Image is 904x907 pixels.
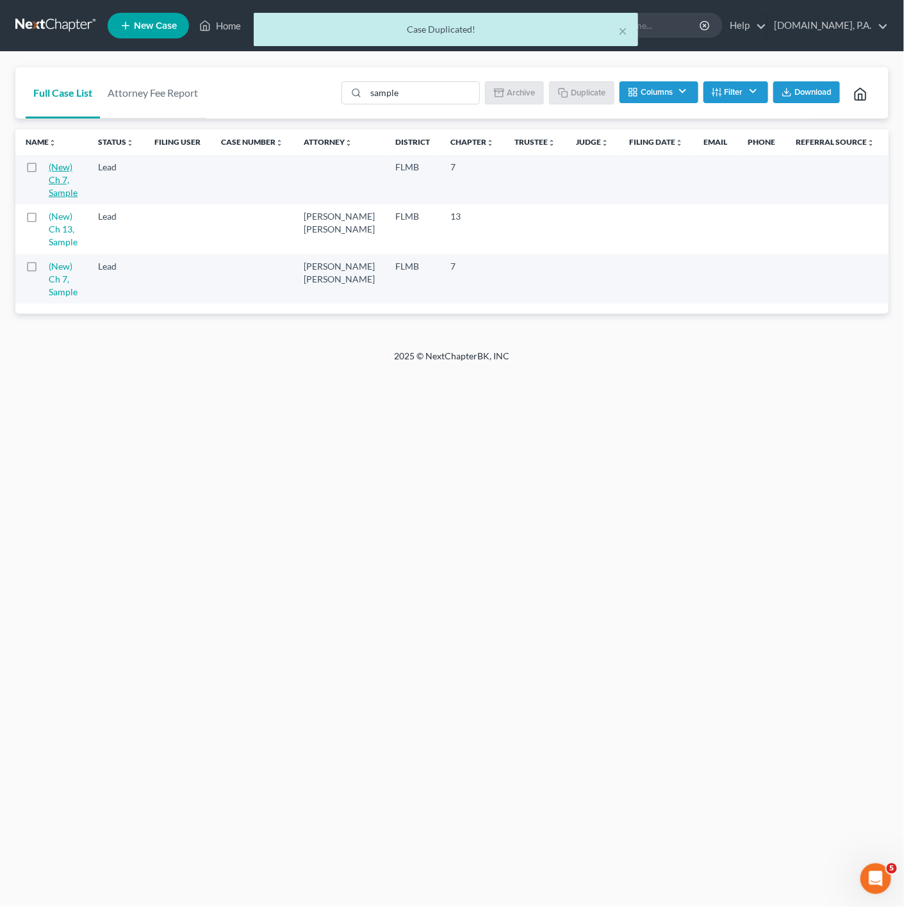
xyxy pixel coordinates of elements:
th: Filing User [144,129,211,155]
iframe: Intercom live chat [860,863,891,894]
i: unfold_more [867,139,875,147]
a: (New) Ch 7, Sample [49,161,78,198]
td: FLMB [385,204,440,254]
td: 13 [440,204,504,254]
span: Download [794,87,832,97]
i: unfold_more [345,139,352,147]
i: unfold_more [548,139,555,147]
td: Lead [88,254,144,304]
th: District [385,129,440,155]
a: (New) Ch 7, Sample [49,261,78,297]
a: Nameunfold_more [26,137,56,147]
td: Lead [88,204,144,254]
td: 7 [440,155,504,204]
a: Referral Sourceunfold_more [796,137,875,147]
a: Chapterunfold_more [450,137,494,147]
button: Download [773,81,840,103]
th: Email [693,129,737,155]
td: FLMB [385,254,440,304]
a: Trusteeunfold_more [514,137,555,147]
td: 7 [440,254,504,304]
span: 5 [887,863,897,874]
input: Search by name... [366,82,479,104]
div: 2025 © NextChapterBK, INC [87,350,818,373]
a: Full Case List [26,67,100,118]
td: [PERSON_NAME] [PERSON_NAME] [293,254,385,304]
a: (New) Ch 13, Sample [49,211,78,247]
a: Statusunfold_more [98,137,134,147]
a: Filing Dateunfold_more [629,137,683,147]
a: Case Numberunfold_more [221,137,283,147]
button: × [619,23,628,38]
i: unfold_more [126,139,134,147]
a: Judgeunfold_more [576,137,609,147]
i: unfold_more [49,139,56,147]
a: Attorneyunfold_more [304,137,352,147]
td: FLMB [385,155,440,204]
i: unfold_more [275,139,283,147]
td: Lead [88,155,144,204]
a: Attorney Fee Report [100,67,206,118]
button: Filter [703,81,768,103]
th: Phone [737,129,785,155]
div: Case Duplicated! [264,23,628,36]
i: unfold_more [601,139,609,147]
i: unfold_more [486,139,494,147]
i: unfold_more [675,139,683,147]
td: [PERSON_NAME] [PERSON_NAME] [293,204,385,254]
button: Columns [620,81,698,103]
